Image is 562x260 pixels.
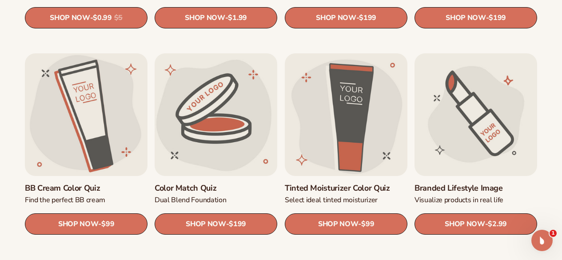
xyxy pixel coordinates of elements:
span: $2.99 [488,220,506,229]
a: SHOP NOW- $99 [285,214,407,235]
iframe: Intercom live chat [531,230,553,251]
a: SHOP NOW- $99 [25,214,147,235]
a: Tinted Moisturizer Color Quiz [285,184,407,194]
span: $99 [361,220,374,229]
span: $199 [229,220,247,229]
a: SHOP NOW- $1.99 [155,7,277,28]
s: $5 [114,14,123,22]
a: Branded Lifestyle Image [415,184,537,194]
span: $99 [101,220,114,229]
a: SHOP NOW- $0.99 $5 [25,7,147,28]
span: $1.99 [228,14,247,22]
a: SHOP NOW- $199 [285,7,407,28]
span: $199 [359,14,376,22]
span: SHOP NOW [50,14,90,22]
span: SHOP NOW [318,220,358,228]
span: $0.99 [93,14,112,22]
span: SHOP NOW [58,220,98,228]
span: SHOP NOW [446,14,486,22]
span: $199 [489,14,506,22]
span: SHOP NOW [445,220,485,228]
span: SHOP NOW [316,14,356,22]
span: SHOP NOW [186,220,226,228]
a: Color Match Quiz [155,184,277,194]
a: SHOP NOW- $199 [415,7,537,28]
a: BB Cream Color Quiz [25,184,147,194]
span: SHOP NOW [185,14,225,22]
span: 1 [550,230,557,237]
a: SHOP NOW- $2.99 [415,214,537,235]
a: SHOP NOW- $199 [155,214,277,235]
